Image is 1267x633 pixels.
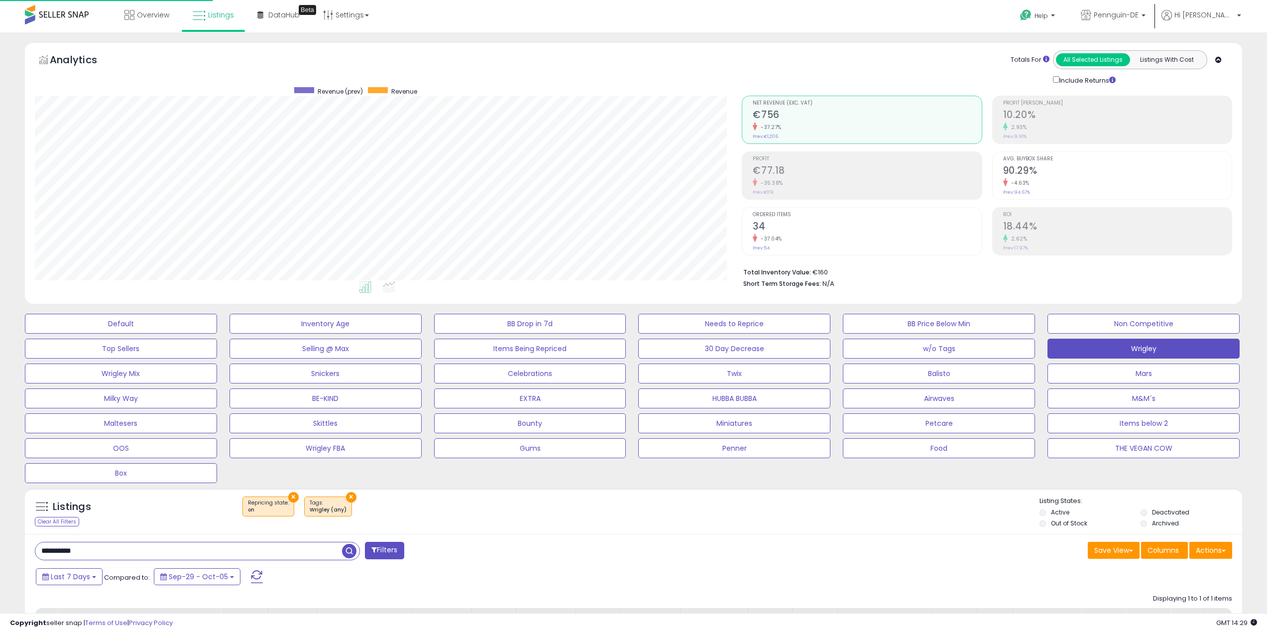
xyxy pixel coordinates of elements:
[757,124,782,131] small: -37.27%
[434,413,626,433] button: Bounty
[1011,55,1049,65] div: Totals For
[25,339,217,359] button: Top Sellers
[1008,179,1030,187] small: -4.63%
[230,438,422,458] button: Wrigley FBA
[1012,1,1065,32] a: Help
[230,364,422,383] button: Snickers
[1152,519,1179,527] label: Archived
[310,506,346,513] div: Wrigley (any)
[638,413,830,433] button: Miniatures
[638,388,830,408] button: HUBBA BUBBA
[753,101,981,106] span: Net Revenue (Exc. VAT)
[1148,545,1179,555] span: Columns
[1047,339,1240,359] button: Wrigley
[299,5,316,15] div: Tooltip anchor
[288,492,299,503] button: ×
[1174,10,1234,20] span: Hi [PERSON_NAME]
[1003,156,1232,162] span: Avg. Buybox Share
[1130,53,1204,66] button: Listings With Cost
[10,619,173,628] div: seller snap | |
[1161,10,1241,32] a: Hi [PERSON_NAME]
[1039,497,1242,506] p: Listing States:
[318,87,363,96] span: Revenue (prev)
[268,10,300,20] span: DataHub
[1003,165,1232,178] h2: 90.29%
[51,572,90,582] span: Last 7 Days
[248,506,289,513] div: on
[208,10,234,20] span: Listings
[1020,9,1032,21] i: Get Help
[230,339,422,359] button: Selling @ Max
[1003,189,1030,195] small: Prev: 94.67%
[1047,438,1240,458] button: THE VEGAN COW
[230,314,422,334] button: Inventory Age
[743,268,811,276] b: Total Inventory Value:
[743,279,821,288] b: Short Term Storage Fees:
[1003,245,1028,251] small: Prev: 17.97%
[1047,364,1240,383] button: Mars
[1047,388,1240,408] button: M&M´s
[1094,10,1139,20] span: Pennguin-DE
[753,165,981,178] h2: €77.18
[1045,74,1128,86] div: Include Returns
[1003,109,1232,123] h2: 10.20%
[1056,53,1130,66] button: All Selected Listings
[10,618,46,628] strong: Copyright
[753,156,981,162] span: Profit
[843,314,1035,334] button: BB Price Below Min
[1088,542,1140,559] button: Save View
[638,314,830,334] button: Needs to Reprice
[757,179,783,187] small: -35.38%
[1051,508,1069,516] label: Active
[25,314,217,334] button: Default
[843,388,1035,408] button: Airwaves
[85,618,127,628] a: Terms of Use
[822,279,834,288] span: N/A
[25,438,217,458] button: OOS
[50,53,116,69] h5: Analytics
[843,364,1035,383] button: Balisto
[843,438,1035,458] button: Food
[753,133,778,139] small: Prev: €1,206
[638,364,830,383] button: Twix
[169,572,228,582] span: Sep-29 - Oct-05
[25,413,217,433] button: Maltesers
[1008,235,1028,243] small: 2.62%
[1047,314,1240,334] button: Non Competitive
[434,438,626,458] button: Gums
[391,87,417,96] span: Revenue
[1003,221,1232,234] h2: 18.44%
[843,413,1035,433] button: Petcare
[1153,594,1232,604] div: Displaying 1 to 1 of 1 items
[1216,618,1257,628] span: 2025-10-13 14:29 GMT
[1035,11,1048,20] span: Help
[753,212,981,218] span: Ordered Items
[1003,133,1027,139] small: Prev: 9.91%
[129,618,173,628] a: Privacy Policy
[1152,508,1189,516] label: Deactivated
[843,339,1035,359] button: w/o Tags
[230,413,422,433] button: Skittles
[310,499,346,514] span: Tags :
[638,339,830,359] button: 30 Day Decrease
[36,568,103,585] button: Last 7 Days
[434,314,626,334] button: BB Drop in 7d
[35,517,79,526] div: Clear All Filters
[1189,542,1232,559] button: Actions
[757,235,782,243] small: -37.04%
[104,573,150,582] span: Compared to:
[248,499,289,514] span: Repricing state :
[1047,413,1240,433] button: Items below 2
[53,500,91,514] h5: Listings
[753,245,770,251] small: Prev: 54
[753,189,774,195] small: Prev: €119
[638,438,830,458] button: Penner
[434,388,626,408] button: EXTRA
[346,492,356,503] button: ×
[25,364,217,383] button: Wrigley Mix
[154,568,240,585] button: Sep-29 - Oct-05
[1051,519,1087,527] label: Out of Stock
[1003,101,1232,106] span: Profit [PERSON_NAME]
[25,463,217,483] button: Box
[743,265,1225,277] li: €160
